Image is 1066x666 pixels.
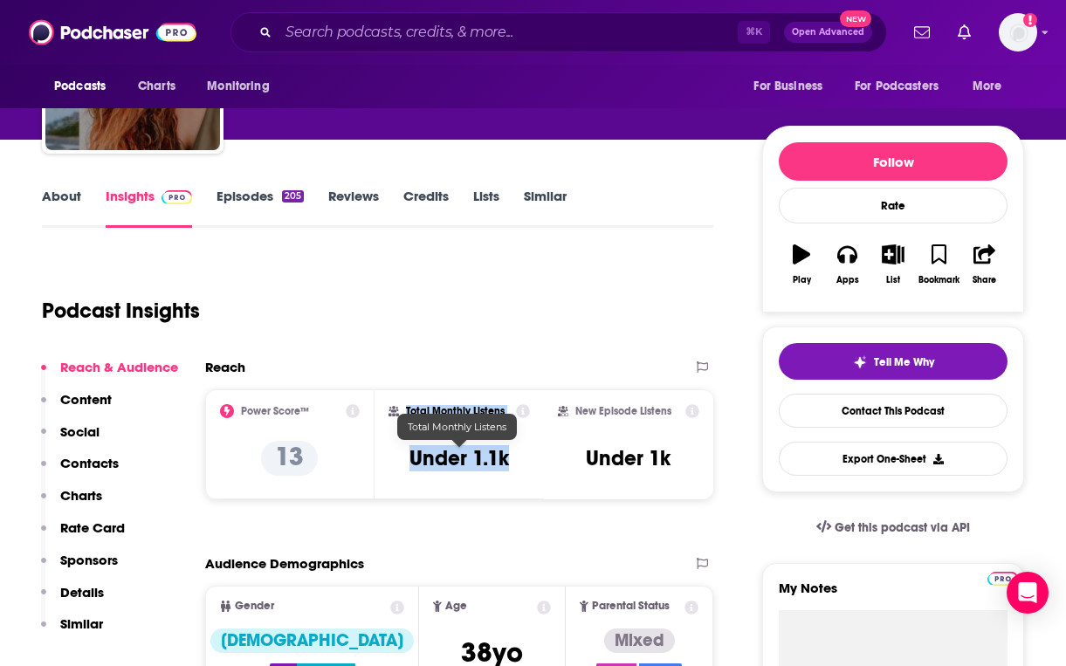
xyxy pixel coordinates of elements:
input: Search podcasts, credits, & more... [279,18,738,46]
span: Open Advanced [792,28,864,37]
button: Open AdvancedNew [784,22,872,43]
label: My Notes [779,580,1008,610]
a: About [42,188,81,228]
button: Social [41,423,100,456]
div: Bookmark [918,275,959,285]
span: More [973,74,1002,99]
h3: Under 1k [586,445,671,471]
a: Credits [403,188,449,228]
p: Details [60,584,104,601]
p: Social [60,423,100,440]
button: Follow [779,142,1008,181]
span: Charts [138,74,175,99]
button: open menu [42,70,128,103]
button: List [870,233,916,296]
button: Apps [824,233,870,296]
a: Pro website [987,569,1018,586]
h2: Total Monthly Listens [406,405,505,417]
button: Bookmark [916,233,961,296]
button: Charts [41,487,102,519]
p: Similar [60,615,103,632]
span: ⌘ K [738,21,770,44]
h2: Audience Demographics [205,555,364,572]
h1: Podcast Insights [42,298,200,324]
a: Reviews [328,188,379,228]
img: Podchaser Pro [162,190,192,204]
span: Podcasts [54,74,106,99]
div: 205 [282,190,304,203]
button: Sponsors [41,552,118,584]
button: Rate Card [41,519,125,552]
button: Export One-Sheet [779,442,1008,476]
h3: Under 1.1k [409,445,509,471]
div: Rate [779,188,1008,223]
h2: Power Score™ [241,405,309,417]
a: Episodes205 [217,188,304,228]
a: Lists [473,188,499,228]
button: Content [41,391,112,423]
img: Podchaser - Follow, Share and Rate Podcasts [29,16,196,49]
h2: Reach [205,359,245,375]
span: New [840,10,871,27]
button: open menu [195,70,292,103]
button: tell me why sparkleTell Me Why [779,343,1008,380]
img: tell me why sparkle [853,355,867,369]
span: For Podcasters [855,74,939,99]
a: Show notifications dropdown [951,17,978,47]
button: open menu [960,70,1024,103]
button: Contacts [41,455,119,487]
img: Podchaser Pro [987,572,1018,586]
p: Sponsors [60,552,118,568]
span: Age [445,601,467,612]
div: Open Intercom Messenger [1007,572,1049,614]
p: Reach & Audience [60,359,178,375]
div: List [886,275,900,285]
div: Share [973,275,996,285]
p: Rate Card [60,519,125,536]
svg: Add a profile image [1023,13,1037,27]
span: Total Monthly Listens [408,421,506,433]
div: Search podcasts, credits, & more... [230,12,887,52]
button: Details [41,584,104,616]
a: InsightsPodchaser Pro [106,188,192,228]
div: Mixed [604,628,675,653]
button: open menu [843,70,964,103]
p: Content [60,391,112,408]
a: Show notifications dropdown [907,17,937,47]
button: Play [779,233,824,296]
a: Similar [524,188,567,228]
span: Monitoring [207,74,269,99]
img: User Profile [999,13,1037,51]
button: Share [962,233,1008,296]
span: For Business [753,74,822,99]
a: Contact This Podcast [779,394,1008,428]
p: Contacts [60,455,119,471]
div: [DEMOGRAPHIC_DATA] [210,628,414,653]
button: Reach & Audience [41,359,178,391]
span: Gender [235,601,274,612]
span: Logged in as alignPR [999,13,1037,51]
span: Tell Me Why [874,355,934,369]
div: Play [793,275,811,285]
button: Similar [41,615,103,648]
div: Apps [836,275,859,285]
button: Show profile menu [999,13,1037,51]
span: Get this podcast via API [835,520,970,535]
button: open menu [741,70,844,103]
a: Get this podcast via API [802,506,984,549]
p: Charts [60,487,102,504]
span: Parental Status [592,601,670,612]
h2: New Episode Listens [575,405,671,417]
p: 13 [261,441,318,476]
a: Charts [127,70,186,103]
